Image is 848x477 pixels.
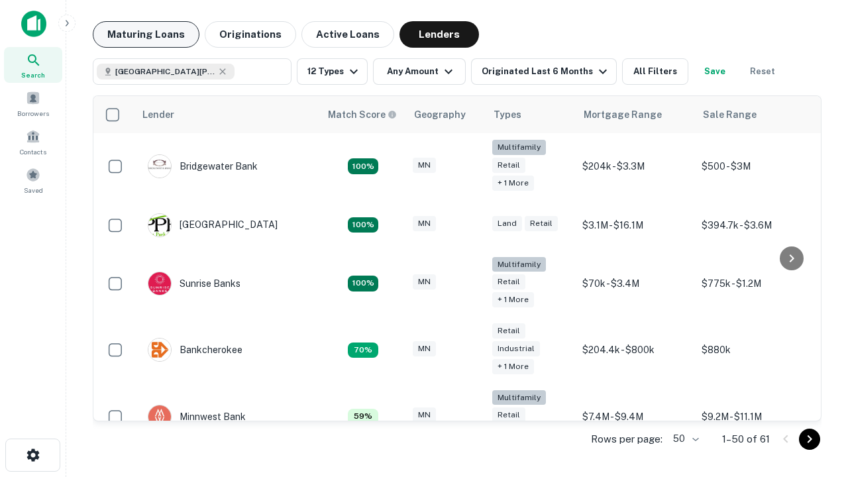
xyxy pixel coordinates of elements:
button: Active Loans [301,21,394,48]
div: Sale Range [703,107,757,123]
th: Capitalize uses an advanced AI algorithm to match your search with the best lender. The match sco... [320,96,406,133]
div: Retail [492,407,525,423]
div: Geography [414,107,466,123]
div: MN [413,407,436,423]
th: Mortgage Range [576,96,695,133]
a: Saved [4,162,62,198]
span: [GEOGRAPHIC_DATA][PERSON_NAME], [GEOGRAPHIC_DATA], [GEOGRAPHIC_DATA] [115,66,215,78]
td: $70k - $3.4M [576,250,695,317]
div: + 1 more [492,359,534,374]
td: $394.7k - $3.6M [695,200,814,250]
button: Reset [741,58,784,85]
div: Retail [492,274,525,290]
div: 50 [668,429,701,449]
img: picture [148,272,171,295]
div: Retail [492,158,525,173]
div: Matching Properties: 15, hasApolloMatch: undefined [348,276,378,291]
span: Search [21,70,45,80]
div: Originated Last 6 Months [482,64,611,79]
div: MN [413,216,436,231]
div: Bridgewater Bank [148,154,258,178]
button: All Filters [622,58,688,85]
td: $880k [695,317,814,384]
img: picture [148,155,171,178]
div: + 1 more [492,176,534,191]
iframe: Chat Widget [782,329,848,392]
div: Multifamily [492,140,546,155]
td: $500 - $3M [695,133,814,200]
div: Types [494,107,521,123]
div: Industrial [492,341,540,356]
th: Geography [406,96,486,133]
div: Matching Properties: 18, hasApolloMatch: undefined [348,158,378,174]
div: Multifamily [492,390,546,405]
span: Saved [24,185,43,195]
p: Rows per page: [591,431,662,447]
p: 1–50 of 61 [722,431,770,447]
td: $775k - $1.2M [695,250,814,317]
div: Minnwest Bank [148,405,246,429]
td: $204.4k - $800k [576,317,695,384]
div: Multifamily [492,257,546,272]
div: Lender [142,107,174,123]
td: $7.4M - $9.4M [576,384,695,450]
td: $204k - $3.3M [576,133,695,200]
div: Bankcherokee [148,338,242,362]
button: Go to next page [799,429,820,450]
div: MN [413,274,436,290]
div: Retail [525,216,558,231]
button: Save your search to get updates of matches that match your search criteria. [694,58,736,85]
td: $9.2M - $11.1M [695,384,814,450]
div: Matching Properties: 6, hasApolloMatch: undefined [348,409,378,425]
img: picture [148,405,171,428]
div: MN [413,158,436,173]
td: $3.1M - $16.1M [576,200,695,250]
img: capitalize-icon.png [21,11,46,37]
div: Sunrise Banks [148,272,240,295]
th: Lender [134,96,320,133]
th: Types [486,96,576,133]
div: MN [413,341,436,356]
img: picture [148,339,171,361]
div: Matching Properties: 10, hasApolloMatch: undefined [348,217,378,233]
a: Borrowers [4,85,62,121]
h6: Match Score [328,107,394,122]
div: Matching Properties: 7, hasApolloMatch: undefined [348,343,378,358]
button: Any Amount [373,58,466,85]
span: Contacts [20,146,46,157]
div: Mortgage Range [584,107,662,123]
th: Sale Range [695,96,814,133]
img: picture [148,214,171,237]
div: Capitalize uses an advanced AI algorithm to match your search with the best lender. The match sco... [328,107,397,122]
button: Maturing Loans [93,21,199,48]
a: Contacts [4,124,62,160]
div: Retail [492,323,525,339]
a: Search [4,47,62,83]
div: + 1 more [492,292,534,307]
span: Borrowers [17,108,49,119]
button: Originated Last 6 Months [471,58,617,85]
button: 12 Types [297,58,368,85]
button: Originations [205,21,296,48]
button: Lenders [399,21,479,48]
div: [GEOGRAPHIC_DATA] [148,213,278,237]
div: Land [492,216,522,231]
